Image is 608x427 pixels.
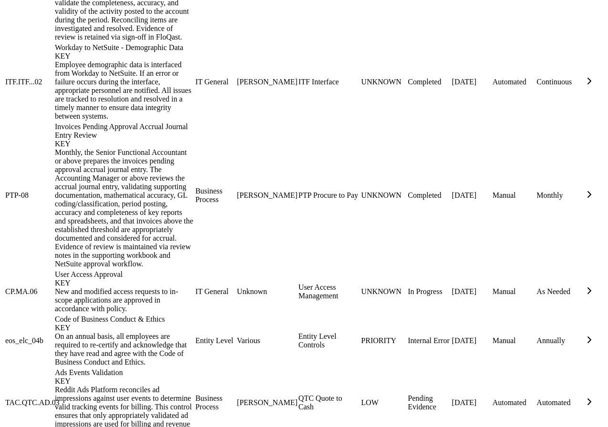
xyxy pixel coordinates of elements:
td: Business Process [195,122,236,269]
div: TAC.QTC.AD.03 [5,398,53,407]
div: Internal Error [408,336,450,345]
td: Manual [492,315,536,367]
div: [PERSON_NAME] [237,78,297,86]
td: Annually [536,315,582,367]
td: Automated [492,43,536,121]
div: KEY [55,140,194,148]
div: UNKNOWN [361,191,406,200]
div: New and modified access requests to in-scope applications are approved in accordance with policy. [55,287,194,313]
div: Workday to NetSuite - Demographic Data [55,43,194,61]
div: On an annual basis, all employees are required to re-certify and acknowledge that they have read ... [55,332,194,366]
td: Monthly [536,122,582,269]
div: [PERSON_NAME] [237,191,297,200]
div: [DATE] [452,398,491,407]
div: Entity Level Controls [299,332,360,349]
div: CP.MA.06 [5,287,53,296]
div: KEY [55,377,194,386]
td: Entity Level [195,315,236,367]
div: Employee demographic data is interfaced from Workday to NetSuite. If an error or failure occurs d... [55,61,194,121]
div: Unknown [237,287,297,296]
div: Completed [408,78,450,86]
div: eos_elc_04b [5,336,53,345]
div: Code of Business Conduct & Ethics [55,315,194,332]
td: Manual [492,122,536,269]
div: Pending Evidence [408,394,450,411]
div: PTP Procure to Pay [299,191,360,200]
div: KEY [55,279,194,287]
div: [DATE] [452,287,491,296]
div: KEY [55,324,194,332]
div: Monthly, the Senior Functional Accountant or above prepares the invoices pending approval accrual... [55,148,194,268]
div: [PERSON_NAME] [237,398,297,407]
div: KEY [55,52,194,61]
div: In Progress [408,287,450,296]
td: Continuous [536,43,582,121]
div: PTP-08 [5,191,53,200]
div: ITF Interface [299,78,360,86]
td: IT General [195,270,236,314]
div: [DATE] [452,336,491,345]
div: UNKNOWN [361,287,406,296]
div: UNKNOWN [361,78,406,86]
div: PRIORITY [361,336,406,345]
td: As Needed [536,270,582,314]
div: User Access Approval [55,270,194,287]
div: User Access Management [299,283,360,300]
div: [DATE] [452,78,491,86]
div: Completed [408,191,450,200]
div: Ads Events Validation [55,368,194,386]
td: IT General [195,43,236,121]
div: QTC Quote to Cash [299,394,360,411]
div: Invoices Pending Approval Accrual Journal Entry Review [55,122,194,148]
div: ITF.ITF...02 [5,78,53,86]
div: [DATE] [452,191,491,200]
div: Various [237,336,297,345]
td: Manual [492,270,536,314]
div: LOW [361,398,406,407]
